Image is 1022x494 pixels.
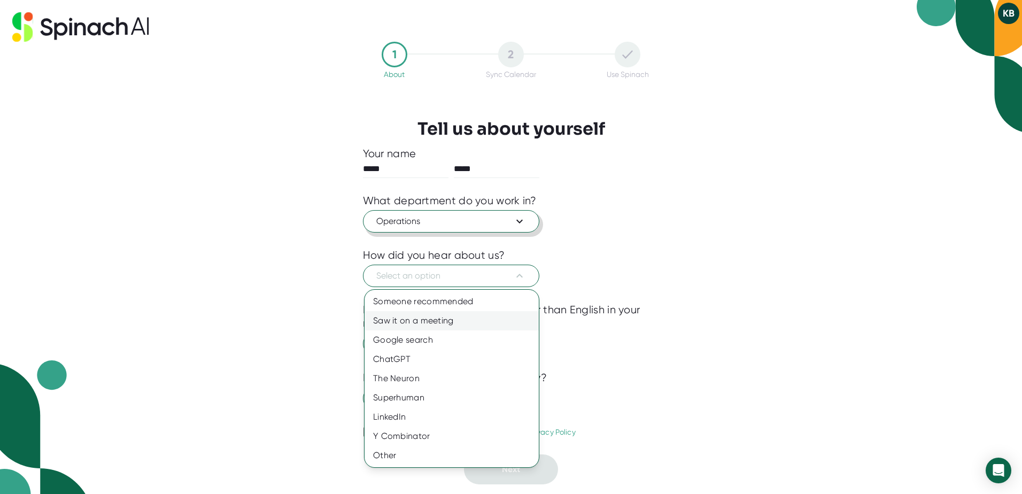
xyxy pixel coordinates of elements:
[365,369,539,388] div: The Neuron
[365,330,539,350] div: Google search
[365,427,539,446] div: Y Combinator
[365,311,539,330] div: Saw it on a meeting
[986,458,1011,483] div: Open Intercom Messenger
[365,350,539,369] div: ChatGPT
[365,407,539,427] div: LinkedIn
[365,292,539,311] div: Someone recommended
[365,446,539,465] div: Other
[365,388,539,407] div: Superhuman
